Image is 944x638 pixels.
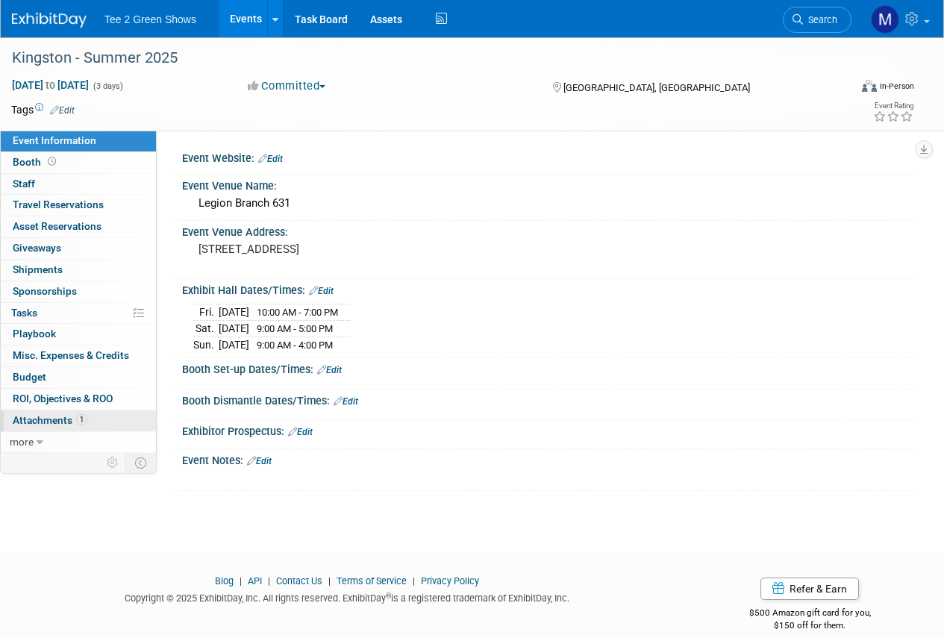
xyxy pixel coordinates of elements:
[13,263,63,275] span: Shipments
[409,575,419,587] span: |
[1,216,156,237] a: Asset Reservations
[13,349,129,361] span: Misc. Expenses & Credits
[12,13,87,28] img: ExhibitDay
[871,5,899,34] img: Michael Kruger
[126,453,157,472] td: Toggle Event Tabs
[334,396,358,407] a: Edit
[1,432,156,453] a: more
[257,340,333,351] span: 9:00 AM - 4:00 PM
[11,102,75,117] td: Tags
[215,575,234,587] a: Blog
[13,242,61,254] span: Giveaways
[199,243,471,256] pre: [STREET_ADDRESS]
[1,238,156,259] a: Giveaways
[783,7,851,33] a: Search
[13,414,87,426] span: Attachments
[563,82,750,93] span: [GEOGRAPHIC_DATA], [GEOGRAPHIC_DATA]
[257,323,333,334] span: 9:00 AM - 5:00 PM
[1,303,156,324] a: Tasks
[276,575,322,587] a: Contact Us
[317,365,342,375] a: Edit
[325,575,334,587] span: |
[257,307,338,318] span: 10:00 AM - 7:00 PM
[13,220,101,232] span: Asset Reservations
[45,156,59,167] span: Booth not reserved yet
[11,78,90,92] span: [DATE] [DATE]
[1,131,156,151] a: Event Information
[219,337,249,352] td: [DATE]
[100,453,126,472] td: Personalize Event Tab Strip
[43,79,57,91] span: to
[193,304,219,321] td: Fri.
[13,198,104,210] span: Travel Reservations
[92,81,123,91] span: (3 days)
[182,147,914,166] div: Event Website:
[258,154,283,164] a: Edit
[13,285,77,297] span: Sponsorships
[705,597,914,631] div: $500 Amazon gift card for you,
[11,307,37,319] span: Tasks
[182,449,914,469] div: Event Notes:
[1,410,156,431] a: Attachments1
[193,337,219,352] td: Sun.
[1,152,156,173] a: Booth
[13,328,56,340] span: Playbook
[219,304,249,321] td: [DATE]
[13,393,113,404] span: ROI, Objectives & ROO
[421,575,479,587] a: Privacy Policy
[193,321,219,337] td: Sat.
[243,78,331,94] button: Committed
[1,281,156,302] a: Sponsorships
[11,588,683,605] div: Copyright © 2025 ExhibitDay, Inc. All rights reserved. ExhibitDay is a registered trademark of Ex...
[264,575,274,587] span: |
[247,456,272,466] a: Edit
[182,175,914,193] div: Event Venue Name:
[1,260,156,281] a: Shipments
[182,420,914,440] div: Exhibitor Prospectus:
[386,592,391,600] sup: ®
[76,414,87,425] span: 1
[760,578,859,600] a: Refer & Earn
[104,13,196,25] span: Tee 2 Green Shows
[782,78,914,100] div: Event Format
[337,575,407,587] a: Terms of Service
[13,178,35,190] span: Staff
[879,81,914,92] div: In-Person
[219,321,249,337] td: [DATE]
[182,221,914,240] div: Event Venue Address:
[182,279,914,298] div: Exhibit Hall Dates/Times:
[873,102,913,110] div: Event Rating
[248,575,262,587] a: API
[309,286,334,296] a: Edit
[862,80,877,92] img: Format-Inperson.png
[1,367,156,388] a: Budget
[803,14,837,25] span: Search
[10,436,34,448] span: more
[705,619,914,632] div: $150 off for them.
[236,575,246,587] span: |
[13,134,96,146] span: Event Information
[288,427,313,437] a: Edit
[50,105,75,116] a: Edit
[1,324,156,345] a: Playbook
[13,371,46,383] span: Budget
[13,156,59,168] span: Booth
[1,195,156,216] a: Travel Reservations
[7,45,837,72] div: Kingston - Summer 2025
[182,358,914,378] div: Booth Set-up Dates/Times:
[1,174,156,195] a: Staff
[182,390,914,409] div: Booth Dismantle Dates/Times:
[1,389,156,410] a: ROI, Objectives & ROO
[1,345,156,366] a: Misc. Expenses & Credits
[193,192,903,215] div: Legion Branch 631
